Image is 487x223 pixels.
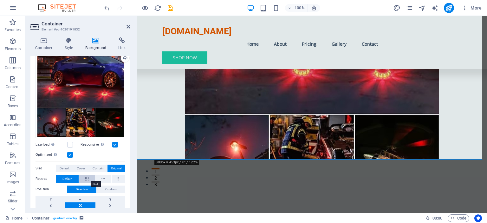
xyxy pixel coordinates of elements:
[36,4,84,12] img: Editor Logo
[67,186,96,193] button: Direction
[448,214,469,222] button: Code
[60,165,69,172] span: Default
[93,165,104,172] span: Contain
[97,186,125,193] button: Custom
[36,165,56,172] label: Size
[36,186,67,193] label: Position
[406,4,413,12] i: Pages (Ctrl+Alt+S)
[8,103,18,108] p: Boxes
[426,214,443,222] h6: Session time
[4,122,22,128] p: Accordion
[154,4,161,12] i: Reload page
[15,152,23,154] button: 1
[154,4,161,12] button: reload
[89,165,107,172] button: Contain
[30,37,60,51] h4: Container
[103,4,111,12] button: undo
[56,175,79,183] button: Default
[4,27,21,32] p: Favorites
[311,5,317,11] i: On resize automatically adjust zoom level to fit chosen device.
[7,141,18,147] p: Tables
[167,4,174,12] i: Save (Ctrl+S)
[444,3,454,13] button: publish
[103,4,111,12] i: Undo: change_background_size (Ctrl+Z)
[474,214,482,222] button: Usercentrics
[6,84,20,89] p: Content
[462,5,482,11] span: More
[62,175,72,183] span: Default
[285,4,308,12] button: 100%
[80,216,83,220] i: This element contains a background
[5,214,23,222] a: Click to cancel selection. Double-click to open Pages
[36,141,67,148] label: Lazyload
[5,65,21,70] p: Columns
[36,49,125,138] div: main_imageS590ad59057f547ee91cbdc58bc17c0e9d-7JfJWJV0mljZ7TKxWDAVAg.jpg
[73,165,88,172] button: Cover
[8,199,18,204] p: Slider
[15,159,23,160] button: 2
[32,214,50,222] span: Click to select. Double-click to edit
[295,4,305,12] h6: 100%
[76,186,88,193] span: Direction
[419,4,426,12] button: navigator
[431,4,439,12] button: text_generator
[105,186,117,193] span: Custom
[81,141,112,148] label: Responsive
[32,214,84,222] nav: breadcrumb
[36,151,67,159] label: Optimized
[437,216,438,220] span: :
[42,27,118,32] h3: Element #ed-1020191832
[5,46,21,51] p: Elements
[419,4,426,12] i: Navigator
[56,165,73,172] button: Default
[451,214,466,222] span: Code
[36,175,56,183] label: Repeat
[432,214,442,222] span: 00 00
[42,21,130,27] h2: Container
[81,37,114,51] h4: Background
[393,4,400,12] i: Design (Ctrl+Alt+Y)
[406,4,413,12] button: pages
[114,37,130,51] h4: Link
[431,4,438,12] i: AI Writer
[60,37,81,51] h4: Style
[91,181,101,187] mark: Grid
[6,180,19,185] p: Images
[107,165,125,172] button: Original
[445,4,452,12] i: Publish
[5,161,20,166] p: Features
[393,4,401,12] button: design
[15,165,23,167] button: 3
[459,3,484,13] button: More
[166,4,174,12] button: save
[52,214,77,222] span: . gradient-overlay
[77,165,85,172] span: Cover
[111,165,121,172] span: Original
